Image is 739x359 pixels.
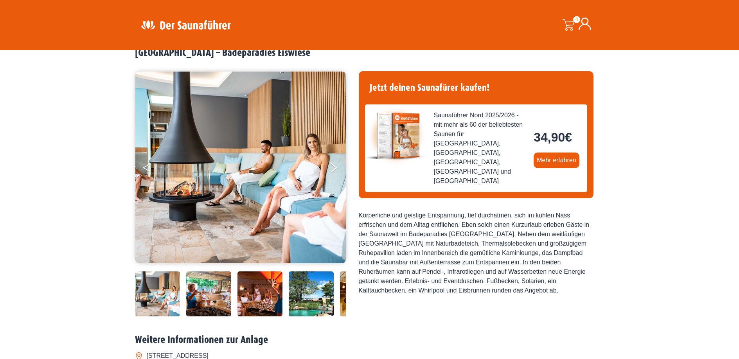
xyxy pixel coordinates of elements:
span: € [565,130,572,144]
h2: Weitere Informationen zur Anlage [135,334,604,346]
bdi: 34,90 [534,130,572,144]
span: Saunaführer Nord 2025/2026 - mit mehr als 60 der beliebtesten Saunen für [GEOGRAPHIC_DATA], [GEOG... [434,111,528,186]
span: 0 [573,16,580,23]
div: Körperliche und geistige Entspannung, tief durchatmen, sich im kühlen Nass erfrischen und dem All... [359,211,593,295]
button: Next [329,160,349,179]
a: Mehr erfahren [534,153,579,168]
h4: Jetzt deinen Saunafürer kaufen! [365,77,587,98]
button: Previous [143,160,162,179]
img: der-saunafuehrer-2025-nord.jpg [365,104,428,167]
h2: [GEOGRAPHIC_DATA] – Badeparadies Eiswiese [135,47,604,59]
